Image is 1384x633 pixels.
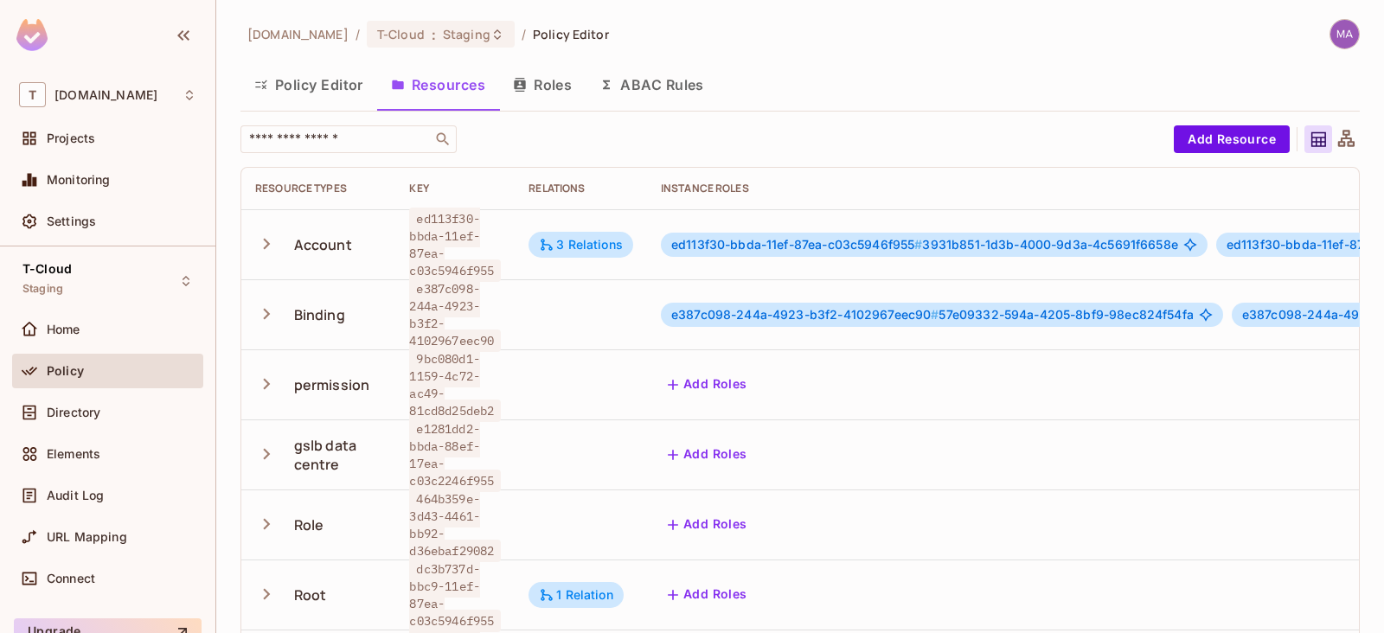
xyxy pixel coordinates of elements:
span: Policy Editor [533,26,609,42]
span: the active workspace [247,26,349,42]
li: / [522,26,526,42]
div: gslb data centre [294,436,382,474]
button: Policy Editor [240,63,377,106]
div: Resource Types [255,182,381,195]
button: Add Roles [661,441,754,469]
span: URL Mapping [47,530,127,544]
span: T-Cloud [377,26,425,42]
div: permission [294,375,370,394]
button: Add Roles [661,581,754,609]
div: 1 Relation [539,587,613,603]
span: 9bc080d1-1159-4c72-ac49-81cd8d25deb2 [409,348,501,422]
span: 3931b851-1d3b-4000-9d3a-4c5691f6658e [671,238,1178,252]
div: 3 Relations [539,237,623,253]
span: T [19,82,46,107]
img: maheshbabu.samsani1@t-mobile.com [1330,20,1359,48]
div: Account [294,235,352,254]
span: 57e09332-594a-4205-8bf9-98ec824f54fa [671,308,1194,322]
button: Add Roles [661,371,754,399]
span: Staging [443,26,490,42]
span: T-Cloud [22,262,72,276]
span: Connect [47,572,95,585]
li: / [356,26,360,42]
span: 464b359e-3d43-4461-bb92-d36ebaf29082 [409,488,501,562]
button: Add Resource [1174,125,1290,153]
span: Settings [47,214,96,228]
button: ABAC Rules [586,63,718,106]
span: Staging [22,282,63,296]
div: Relations [529,182,633,195]
span: Audit Log [47,489,104,502]
span: Projects [47,131,95,145]
span: ed113f30-bbda-11ef-87ea-c03c5946f955 [409,208,501,282]
span: dc3b737d-bbc9-11ef-87ea-c03c5946f955 [409,558,501,632]
div: Root [294,585,327,604]
span: # [931,307,939,322]
span: ed113f30-bbda-11ef-87ea-c03c5946f955 [671,237,923,252]
img: SReyMgAAAABJRU5ErkJggg== [16,19,48,51]
span: Directory [47,406,100,419]
div: Binding [294,305,345,324]
span: # [914,237,922,252]
span: : [431,28,437,42]
div: Role [294,515,324,534]
span: Policy [47,364,84,378]
span: Home [47,323,80,336]
button: Add Roles [661,511,754,539]
div: Key [409,182,501,195]
span: e1281dd2-bbda-88ef-17ea-c03c2246f955 [409,418,501,492]
span: Elements [47,447,100,461]
span: Workspace: t-mobile.com [54,88,157,102]
button: Roles [499,63,586,106]
button: Resources [377,63,499,106]
span: Monitoring [47,173,111,187]
span: e387c098-244a-4923-b3f2-4102967eec90 [671,307,939,322]
span: e387c098-244a-4923-b3f2-4102967eec90 [409,278,501,352]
